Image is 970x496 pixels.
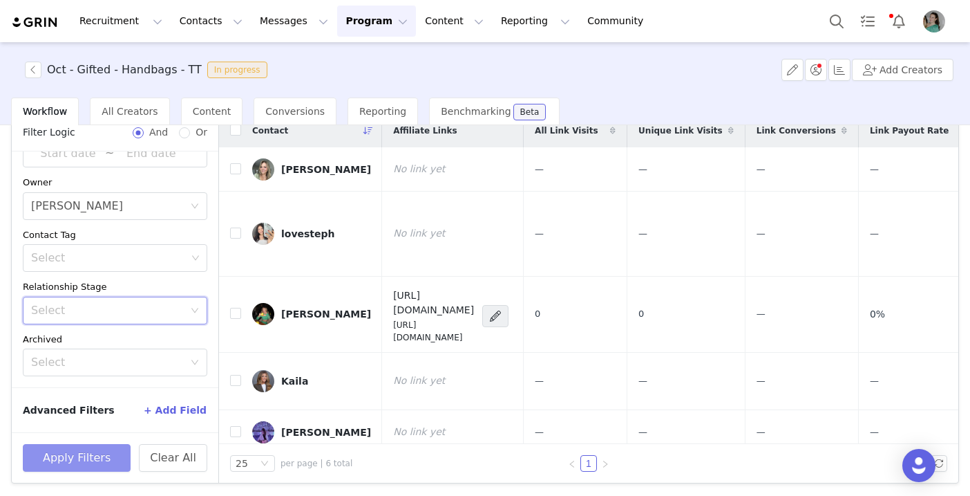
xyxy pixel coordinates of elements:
span: — [535,427,544,437]
i: icon: down [191,358,199,368]
h3: Oct - Gifted - Handbags - TT [47,62,202,78]
span: Link Conversions [757,125,836,137]
span: All Link Visits [535,125,598,137]
span: 0 [535,309,540,319]
a: [PERSON_NAME] [252,158,371,181]
span: — [757,309,765,319]
i: icon: left [568,460,576,468]
span: All Creators [102,106,158,117]
button: Contacts [171,6,251,37]
div: [PERSON_NAME] [281,164,371,175]
span: Or [190,125,207,140]
span: Filter Logic [23,125,75,140]
span: No link yet [393,375,445,386]
a: [PERSON_NAME] [252,303,371,325]
img: 3abc2d16-a30b-4972-9f33-486174a191b2.jpg [252,370,274,392]
a: 1 [581,456,596,471]
span: Link Payout Rate [870,125,949,137]
span: Benchmarking [441,106,511,117]
a: Tasks [853,6,883,37]
img: 43ebc9e2-decb-4971-89d9-e26862ec07c4.jpg [252,421,274,443]
button: Content [417,6,492,37]
img: 07dc6be9-da14-4f6d-98af-f62f7904e382.jpg [252,303,274,325]
div: Beta [520,108,540,116]
button: Reporting [493,6,578,37]
div: 25 [236,456,248,471]
span: And [144,125,173,140]
img: 86223ec2-6689-4ef2-bad0-f6fe7d4df22f.jpg [252,158,274,181]
span: Conversions [265,106,325,117]
div: Owner [23,176,207,190]
li: 1 [580,455,597,472]
span: — [638,164,647,174]
span: — [535,228,544,239]
button: Recruitment [71,6,171,37]
i: icon: down [260,459,269,469]
li: Next Page [597,455,614,472]
div: Select [31,356,184,369]
a: [PERSON_NAME] [252,421,371,443]
span: — [638,228,647,239]
span: — [535,376,544,386]
span: — [757,228,765,239]
button: Clear All [139,444,207,472]
h4: [URL][DOMAIN_NAME] [393,288,474,318]
i: icon: right [601,460,609,468]
span: In progress [207,62,267,78]
span: Workflow [23,106,67,117]
span: — [638,427,647,437]
span: Contact [252,125,288,137]
span: No link yet [393,426,445,437]
a: Kaila [252,370,371,392]
span: Advanced Filters [23,403,115,418]
div: Archived [23,333,207,347]
img: c0ba1647-50f9-4b34-9d18-c757e66d84d3.png [923,10,945,33]
a: Community [579,6,658,37]
button: Add Creators [852,59,953,81]
img: da91b117-479b-4b9d-a07e-ae92d538b82b.jpg [252,223,274,245]
button: Notifications [884,6,914,37]
span: No link yet [393,163,445,174]
a: lovesteph [252,223,371,245]
span: — [535,164,544,174]
span: No link yet [393,228,445,239]
button: Apply Filters [23,444,131,472]
i: icon: down [191,306,199,316]
span: Reporting [359,106,406,117]
span: Unique Link Visits [638,125,723,137]
div: Contact Tag [23,228,207,242]
div: [PERSON_NAME] [281,309,371,320]
div: Relationship Stage [23,280,207,294]
span: Content [193,106,231,117]
i: icon: down [191,254,200,264]
button: Program [337,6,416,37]
div: Open Intercom Messenger [902,449,935,482]
div: Nuala Sullivan [31,193,123,219]
button: + Add Field [143,399,207,421]
button: Search [821,6,852,37]
span: Affiliate Links [393,125,457,137]
span: — [638,376,647,386]
button: Messages [251,6,336,37]
button: Profile [915,10,959,33]
span: per page | 6 total [280,457,352,470]
span: — [757,164,765,174]
input: End date [114,145,188,163]
div: Kaila [281,376,308,387]
div: lovesteph [281,228,335,239]
div: [PERSON_NAME] [281,427,371,438]
li: Previous Page [564,455,580,472]
span: [object Object] [25,62,273,78]
span: 0 [638,309,644,319]
div: Select [31,304,184,318]
p: [URL][DOMAIN_NAME] [393,319,474,344]
input: Start date [31,145,105,163]
img: grin logo [11,16,59,29]
span: — [757,427,765,437]
span: — [757,376,765,386]
div: Select [31,251,187,265]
